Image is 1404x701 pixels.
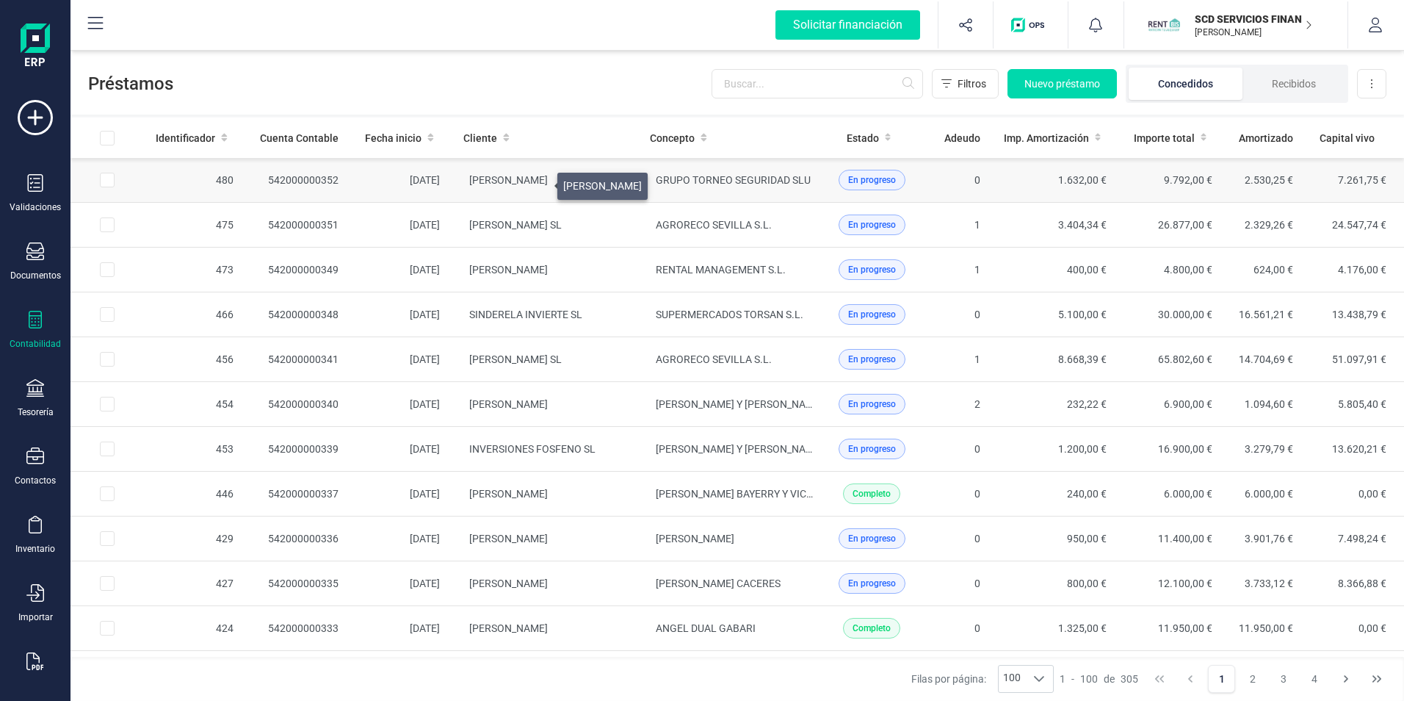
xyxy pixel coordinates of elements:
td: 542000000349 [245,248,350,292]
img: Logo de OPS [1011,18,1050,32]
img: Logo Finanedi [21,24,50,71]
td: 1 [919,337,992,382]
td: 542000000351 [245,203,350,248]
p: [PERSON_NAME] [1195,26,1312,38]
span: [PERSON_NAME] [469,398,548,410]
td: 51.097,91 € [1305,337,1404,382]
button: Page 1 [1208,665,1236,693]
img: SC [1148,9,1180,41]
td: 424 [144,606,245,651]
td: 950,00 € [992,517,1119,561]
div: [PERSON_NAME] [557,173,648,200]
span: Fecha inicio [365,131,421,145]
div: Row Selected 921ddcd2-3c32-49b0-b1cd-9d8a6d71f1e5 [100,576,115,591]
td: 0,00 € [1305,606,1404,651]
td: 0 [919,292,992,337]
div: Row Selected 7a880ed2-b66b-4fc8-979e-7292b8fe155d [100,442,115,456]
td: 1 [919,203,992,248]
td: 1.325,00 € [992,606,1119,651]
td: 11.950,00 € [1118,606,1224,651]
div: Row Selected 0655c2c8-3aa6-43a1-a181-62afd67d2c92 [100,531,115,546]
span: ANGEL DUAL GABARI [656,622,756,634]
span: RENTAL MANAGEMENT S.L. [656,264,786,276]
td: 466 [144,292,245,337]
span: [PERSON_NAME] BAYERRY Y VICTORIA ANA FORT RODRIGUEZ [656,488,944,500]
td: 240,00 € [992,472,1119,517]
span: En progreso [848,398,896,411]
td: 14.704,69 € [1224,337,1304,382]
td: 542000000336 [245,517,350,561]
span: Completo [853,622,891,635]
td: 4.800,00 € [1118,248,1224,292]
button: Next Page [1332,665,1360,693]
span: Identificador [156,131,215,145]
span: de [1104,672,1115,686]
td: 0 [919,472,992,517]
span: [PERSON_NAME] [469,264,548,276]
span: [PERSON_NAME] SL [469,353,562,365]
span: Imp. Amortización [1004,131,1089,145]
span: [PERSON_NAME] SL [469,219,562,231]
span: 305 [1121,672,1138,686]
div: Row Selected a75e2f7e-2d06-475e-9290-29e1b1c643ee [100,218,115,232]
span: AGRORECO SEVILLA S.L. [656,353,772,365]
span: 100 [999,666,1025,692]
div: - [1060,672,1138,686]
td: 7.261,75 € [1305,158,1404,203]
td: 429 [144,517,245,561]
span: En progreso [848,532,896,545]
td: 65.802,60 € [1118,337,1224,382]
td: 542000000340 [245,382,350,427]
input: Buscar... [712,69,923,98]
td: 3.431,12 € [992,651,1119,696]
div: Row Selected eb4466e1-dc0a-422a-bee6-ce31f718323d [100,621,115,636]
td: 0 [919,517,992,561]
td: [DATE] [350,337,452,382]
td: 454 [144,382,245,427]
span: Amortizado [1239,131,1293,145]
td: 12.100,00 € [1118,561,1224,606]
span: En progreso [848,263,896,276]
td: 5.100,00 € [992,292,1119,337]
span: [PERSON_NAME] [469,578,548,589]
span: 100 [1080,672,1098,686]
td: 542000000332 [245,651,350,696]
td: 232,22 € [992,382,1119,427]
div: Inventario [15,543,55,555]
td: 542000000333 [245,606,350,651]
span: En progreso [848,353,896,366]
button: Filtros [932,69,999,98]
td: 0 [919,651,992,696]
span: En progreso [848,577,896,590]
div: Filas por página: [911,665,1054,693]
td: 0 [919,606,992,651]
td: 423 [144,651,245,696]
span: 1 [1060,672,1065,686]
td: 475 [144,203,245,248]
td: 456 [144,337,245,382]
td: 0 [919,561,992,606]
td: 30.000,00 € [1118,292,1224,337]
span: Nuevo préstamo [1024,76,1100,91]
span: Concepto [650,131,695,145]
div: Contabilidad [10,338,61,350]
td: 453 [144,427,245,472]
td: 427 [144,561,245,606]
span: Completo [853,487,891,500]
td: [DATE] [350,651,452,696]
span: SINDERELA INVIERTE SL [469,309,582,320]
td: 16.900,00 € [1118,427,1224,472]
td: 473 [144,248,245,292]
td: 2 [919,382,992,427]
td: [DATE] [350,292,452,337]
span: Cliente [463,131,497,145]
td: 11.400,00 € [1118,517,1224,561]
button: Page 2 [1239,665,1267,693]
td: 0,00 € [1305,651,1404,696]
td: [DATE] [350,427,452,472]
button: Page 3 [1270,665,1298,693]
td: 8.366,88 € [1305,561,1404,606]
td: 542000000352 [245,158,350,203]
td: [DATE] [350,517,452,561]
td: 542000000339 [245,427,350,472]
